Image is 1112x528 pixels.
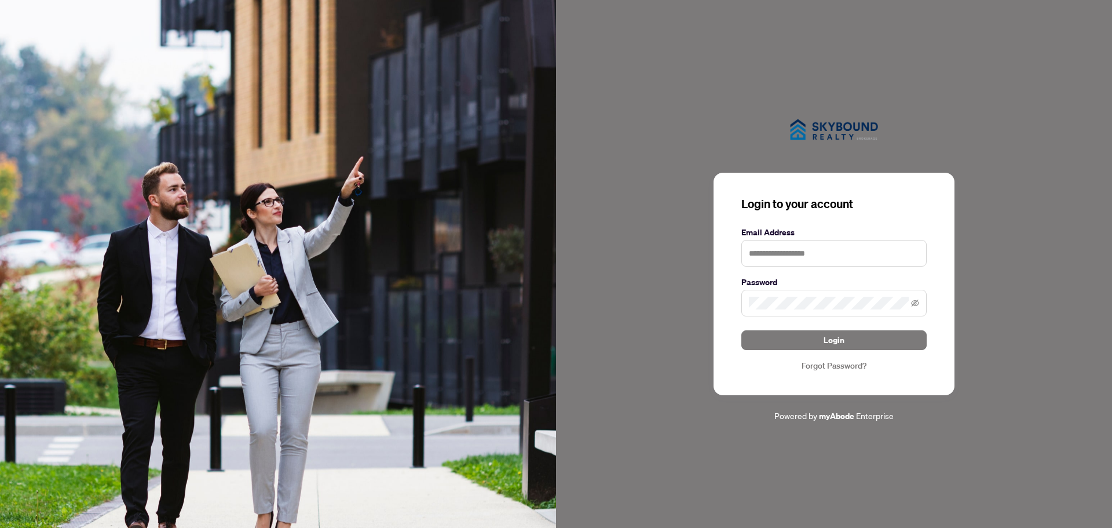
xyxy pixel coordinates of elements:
[741,359,927,372] a: Forgot Password?
[824,331,844,349] span: Login
[911,299,919,307] span: eye-invisible
[741,330,927,350] button: Login
[774,410,817,421] span: Powered by
[741,226,927,239] label: Email Address
[819,410,854,423] a: myAbode
[776,105,892,154] img: ma-logo
[741,276,927,289] label: Password
[856,410,894,421] span: Enterprise
[741,196,927,212] h3: Login to your account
